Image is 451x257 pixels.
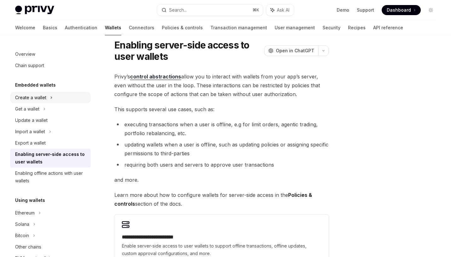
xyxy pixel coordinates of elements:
a: Basics [43,20,57,35]
a: control abstractions [130,73,181,80]
a: Support [357,7,374,13]
a: Other chains [10,241,91,253]
div: Get a wallet [15,105,39,113]
span: This supports several use cases, such as: [114,105,329,114]
button: Ask AI [266,4,294,16]
span: Dashboard [387,7,411,13]
div: Bitcoin [15,232,29,239]
div: Overview [15,50,35,58]
a: Security [323,20,340,35]
a: Connectors [129,20,154,35]
a: Wallets [105,20,121,35]
div: Export a wallet [15,139,46,147]
li: executing transactions when a user is offline, e.g for limit orders, agentic trading, portfolio r... [114,120,329,138]
div: Other chains [15,243,41,251]
a: Enabling offline actions with user wallets [10,168,91,186]
a: Demo [337,7,349,13]
a: Authentication [65,20,97,35]
a: User management [275,20,315,35]
div: Ethereum [15,209,35,217]
div: Search... [169,6,187,14]
h5: Embedded wallets [15,81,56,89]
h1: Enabling server-side access to user wallets [114,39,262,62]
a: Transaction management [210,20,267,35]
button: Search...⌘K [157,4,263,16]
span: Learn more about how to configure wallets for server-side access in the section of the docs. [114,191,329,208]
h5: Using wallets [15,197,45,204]
div: Import a wallet [15,128,45,135]
span: Ask AI [277,7,289,13]
span: ⌘ K [253,8,259,13]
li: requiring both users and servers to approve user transactions [114,160,329,169]
div: Solana [15,220,29,228]
div: Update a wallet [15,117,48,124]
li: updating wallets when a user is offline, such as updating policies or assigning specific permissi... [114,140,329,158]
a: API reference [373,20,403,35]
span: Privy’s allow you to interact with wallets from your app’s server, even without the user in the l... [114,72,329,99]
a: Enabling server-side access to user wallets [10,149,91,168]
div: Chain support [15,62,44,69]
button: Toggle dark mode [426,5,436,15]
a: Policies & controls [162,20,203,35]
a: Export a wallet [10,137,91,149]
a: Update a wallet [10,115,91,126]
div: Enabling offline actions with user wallets [15,169,87,185]
div: Enabling server-side access to user wallets [15,151,87,166]
a: Recipes [348,20,366,35]
button: Open in ChatGPT [264,45,318,56]
div: Create a wallet [15,94,46,101]
span: Open in ChatGPT [276,48,314,54]
a: Overview [10,49,91,60]
img: light logo [15,6,54,14]
a: Chain support [10,60,91,71]
a: Dashboard [382,5,421,15]
a: Welcome [15,20,35,35]
span: and more. [114,175,329,184]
